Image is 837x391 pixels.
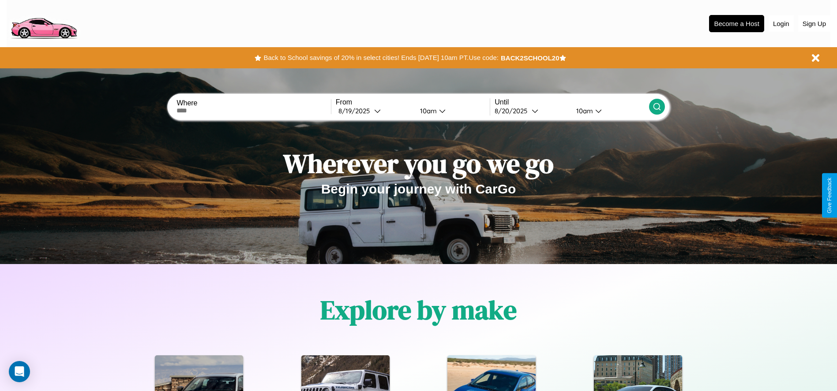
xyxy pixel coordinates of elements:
[336,106,413,115] button: 8/19/2025
[261,52,500,64] button: Back to School savings of 20% in select cities! Ends [DATE] 10am PT.Use code:
[320,292,517,328] h1: Explore by make
[709,15,764,32] button: Become a Host
[416,107,439,115] div: 10am
[7,4,81,41] img: logo
[495,98,649,106] label: Until
[336,98,490,106] label: From
[176,99,330,107] label: Where
[338,107,374,115] div: 8 / 19 / 2025
[569,106,649,115] button: 10am
[826,178,833,213] div: Give Feedback
[501,54,559,62] b: BACK2SCHOOL20
[572,107,595,115] div: 10am
[9,361,30,382] div: Open Intercom Messenger
[413,106,490,115] button: 10am
[798,15,830,32] button: Sign Up
[495,107,532,115] div: 8 / 20 / 2025
[769,15,794,32] button: Login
